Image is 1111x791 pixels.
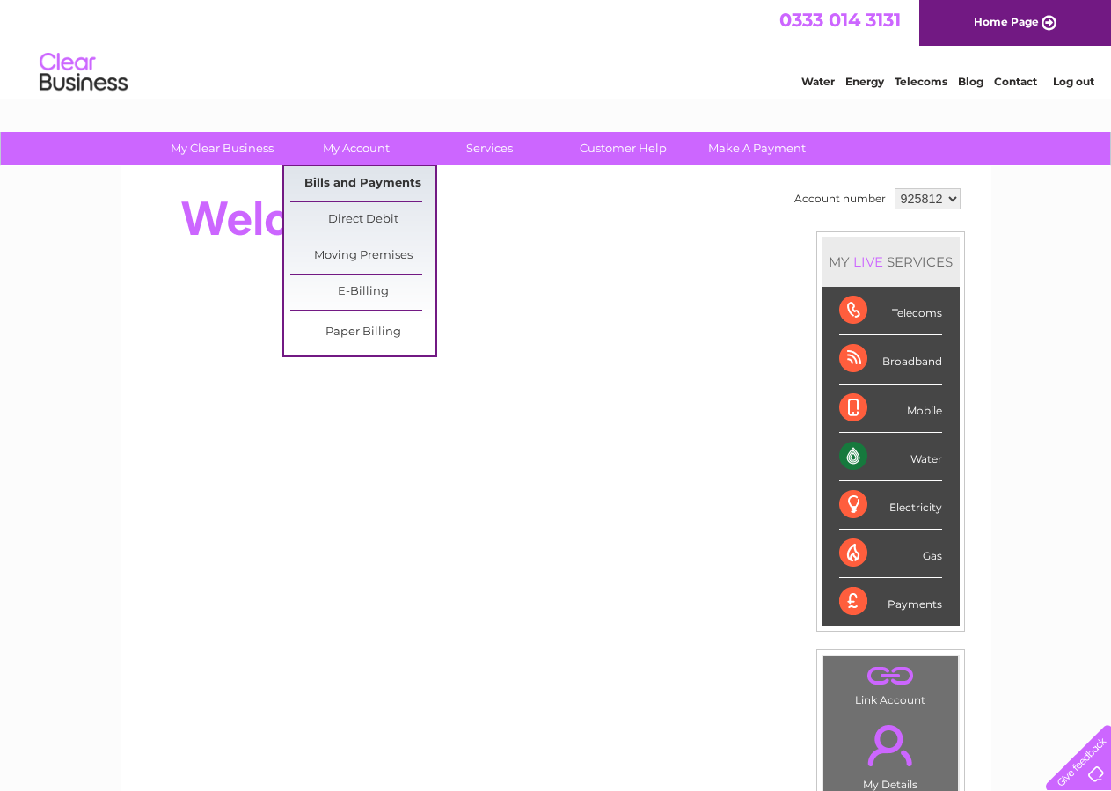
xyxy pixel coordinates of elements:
[150,132,295,165] a: My Clear Business
[684,132,830,165] a: Make A Payment
[290,166,435,201] a: Bills and Payments
[822,656,959,711] td: Link Account
[828,661,954,692] a: .
[839,287,942,335] div: Telecoms
[290,238,435,274] a: Moving Premises
[790,184,890,214] td: Account number
[822,237,960,287] div: MY SERVICES
[895,75,947,88] a: Telecoms
[1053,75,1094,88] a: Log out
[839,578,942,626] div: Payments
[39,46,128,99] img: logo.png
[801,75,835,88] a: Water
[290,202,435,238] a: Direct Debit
[141,10,972,85] div: Clear Business is a trading name of Verastar Limited (registered in [GEOGRAPHIC_DATA] No. 3667643...
[839,385,942,433] div: Mobile
[551,132,696,165] a: Customer Help
[850,253,887,270] div: LIVE
[839,335,942,384] div: Broadband
[417,132,562,165] a: Services
[779,9,901,31] a: 0333 014 3131
[839,530,942,578] div: Gas
[283,132,428,165] a: My Account
[828,714,954,776] a: .
[839,481,942,530] div: Electricity
[839,433,942,481] div: Water
[845,75,884,88] a: Energy
[958,75,983,88] a: Blog
[290,275,435,310] a: E-Billing
[290,315,435,350] a: Paper Billing
[994,75,1037,88] a: Contact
